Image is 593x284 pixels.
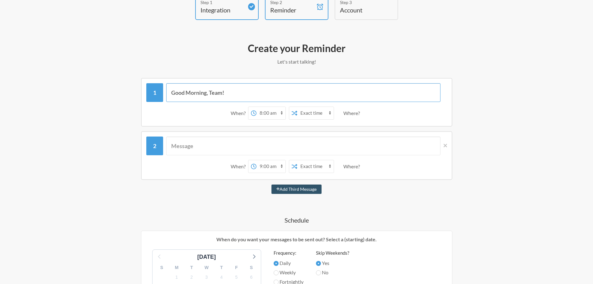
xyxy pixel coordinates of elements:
[316,261,321,266] input: Yes
[214,263,229,272] div: T
[166,137,440,155] input: Message
[270,6,314,14] h4: Reminder
[116,216,477,224] h4: Schedule
[316,269,349,276] label: No
[217,273,226,282] span: Saturday, October 4, 2025
[271,185,322,194] button: Add Third Message
[231,107,248,120] div: When?
[116,58,477,65] p: Let's start talking!
[202,273,211,282] span: Friday, October 3, 2025
[316,270,321,275] input: No
[247,273,256,282] span: Monday, October 6, 2025
[343,160,362,173] div: Where?
[199,263,214,272] div: W
[146,236,447,243] p: When do you want your messages to be sent out? Select a (starting) date.
[184,263,199,272] div: T
[274,249,304,257] label: Frequency:
[274,270,279,275] input: Weekly
[231,160,248,173] div: When?
[340,6,384,14] h4: Account
[116,42,477,55] h2: Create your Reminder
[187,273,196,282] span: Thursday, October 2, 2025
[274,259,304,267] label: Daily
[172,273,181,282] span: Wednesday, October 1, 2025
[274,261,279,266] input: Daily
[316,259,349,267] label: Yes
[166,83,440,102] input: Message
[154,263,169,272] div: S
[232,273,241,282] span: Sunday, October 5, 2025
[244,263,259,272] div: S
[200,6,244,14] h4: Integration
[274,269,304,276] label: Weekly
[316,249,349,257] label: Skip Weekends?
[195,253,219,261] div: [DATE]
[343,107,362,120] div: Where?
[169,263,184,272] div: M
[229,263,244,272] div: F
